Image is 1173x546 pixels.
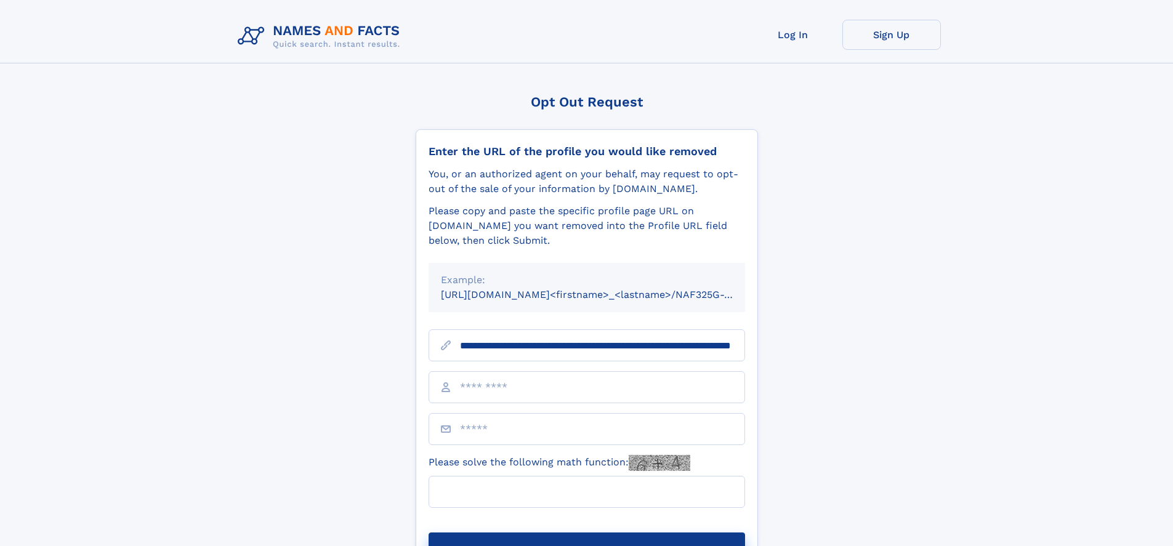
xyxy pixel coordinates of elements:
[416,94,758,110] div: Opt Out Request
[429,204,745,248] div: Please copy and paste the specific profile page URL on [DOMAIN_NAME] you want removed into the Pr...
[429,455,690,471] label: Please solve the following math function:
[842,20,941,50] a: Sign Up
[441,289,768,300] small: [URL][DOMAIN_NAME]<firstname>_<lastname>/NAF325G-xxxxxxxx
[744,20,842,50] a: Log In
[233,20,410,53] img: Logo Names and Facts
[429,167,745,196] div: You, or an authorized agent on your behalf, may request to opt-out of the sale of your informatio...
[429,145,745,158] div: Enter the URL of the profile you would like removed
[441,273,733,287] div: Example:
